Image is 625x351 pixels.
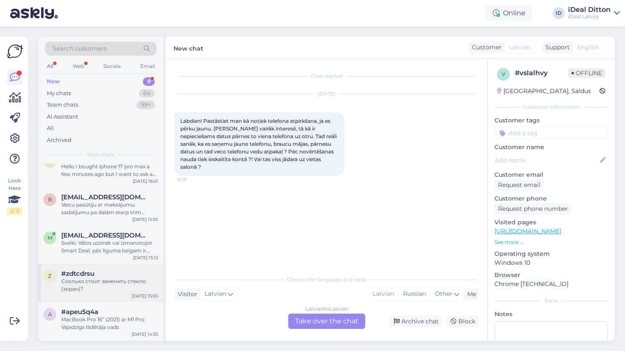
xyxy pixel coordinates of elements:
[497,87,591,96] div: [GEOGRAPHIC_DATA], Saldus
[132,216,158,223] div: [DATE] 15:35
[494,116,608,125] p: Customer tags
[61,270,94,277] span: #zdtcdrsu
[542,43,570,52] div: Support
[47,113,78,121] div: AI Assistant
[139,61,156,72] div: Email
[48,273,51,279] span: z
[568,6,620,20] a: iDeal DittoniDeal Latvija
[174,72,479,80] div: Chat started
[61,201,158,216] div: Veicu pasūtīju ar maksājumu sadalījumu pa dalām starp trim mēnešiem, bet e-pasta atnāca, ka jāvei...
[174,276,479,283] div: Choose the language and reply
[48,235,52,241] span: m
[48,311,52,317] span: a
[305,305,348,313] div: Latvian to Latvian
[494,297,608,305] div: Extra
[177,176,209,183] span: 16:19
[435,290,452,297] span: Other
[494,127,608,139] input: Add a tag
[174,90,479,98] div: [DATE]
[494,218,608,227] p: Visited pages
[133,255,158,261] div: [DATE] 15:12
[368,288,398,300] div: Latvian
[205,289,226,299] span: Latvian
[515,68,568,78] div: # vslalhvy
[45,61,55,72] div: All
[494,310,608,319] p: Notes
[136,101,155,109] div: 99+
[132,331,158,337] div: [DATE] 14:35
[102,61,122,72] div: Socials
[494,143,608,152] p: Customer name
[7,177,22,215] div: Look Here
[180,118,338,170] span: Labdien! Pastāstiet man kā notiek telefona atpirkšana, ja es pērku jaunu. [PERSON_NAME] vairāk in...
[7,207,22,215] div: 2 / 3
[61,239,158,255] div: Sveiki. Vēlos uzzināt vai izmanotojot Smart Deal, pēc līguma beigam ir iespējams preci neatgriezt...
[486,6,532,21] div: Online
[494,238,608,246] p: See more ...
[174,290,197,299] div: Visitor
[577,43,599,52] span: English
[48,196,52,203] span: b
[47,101,78,109] div: Team chats
[494,249,608,258] p: Operating system
[7,43,23,59] img: Askly Logo
[502,71,505,77] span: v
[398,288,430,300] div: Russian
[568,6,611,13] div: iDeal Ditton
[47,124,54,133] div: All
[47,136,71,144] div: Archived
[61,277,158,293] div: Сколько стоит заменить стекло (экран)?
[61,163,158,178] div: Hello I bought iphone 17 pro max a few minutes ago but I want to ask a question. Is my iphone wil...
[494,258,608,267] p: Windows 10
[553,7,565,19] div: ID
[494,203,571,215] div: Request phone number
[132,293,158,299] div: [DATE] 15:05
[47,77,60,86] div: New
[53,44,107,53] span: Search customers
[494,179,544,191] div: Request email
[71,61,86,72] div: Web
[61,308,98,316] span: #apeu5q4a
[568,68,605,78] span: Offline
[143,77,155,86] div: 9
[494,227,561,235] a: [URL][DOMAIN_NAME]
[568,13,611,20] div: iDeal Latvija
[494,280,608,289] p: Chrome [TECHNICAL_ID]
[495,156,598,165] input: Add name
[61,232,150,239] span: montaslaide@gmail.com
[509,43,531,52] span: Latvian
[464,290,476,299] div: Me
[61,316,158,331] div: MacBook Pro 16” (2021) ar M1 Pro Vajadzīgs lādētāja vads
[494,271,608,280] p: Browser
[389,316,442,327] div: Archive chat
[494,170,608,179] p: Customer email
[133,178,158,184] div: [DATE] 16:01
[173,42,203,53] label: New chat
[494,103,608,111] div: Customer information
[446,316,479,327] div: Block
[47,89,71,98] div: My chats
[288,314,365,329] div: Take over the chat
[87,151,114,159] span: New chats
[139,89,155,98] div: 64
[469,43,502,52] div: Customer
[61,193,150,201] span: bambaster4@gmail.com
[494,194,608,203] p: Customer phone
